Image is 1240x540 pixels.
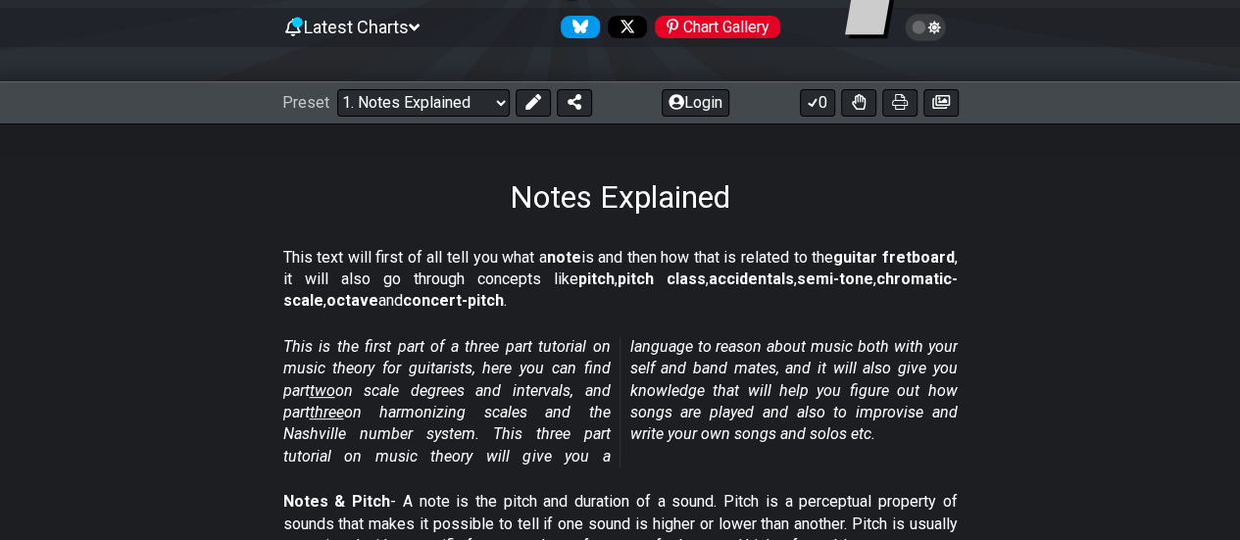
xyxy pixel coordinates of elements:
[310,403,344,421] span: three
[547,248,581,267] strong: note
[283,247,958,313] p: This text will first of all tell you what a is and then how that is related to the , it will also...
[600,16,647,38] a: Follow #fretflip at X
[882,89,918,117] button: Print
[655,16,780,38] div: Chart Gallery
[578,270,615,288] strong: pitch
[557,89,592,117] button: Share Preset
[923,89,959,117] button: Create image
[800,89,835,117] button: 0
[833,248,955,267] strong: guitar fretboard
[553,16,600,38] a: Follow #fretflip at Bluesky
[304,17,409,37] span: Latest Charts
[282,93,329,112] span: Preset
[337,89,510,117] select: Preset
[283,492,390,511] strong: Notes & Pitch
[797,270,873,288] strong: semi-tone
[841,89,876,117] button: Toggle Dexterity for all fretkits
[647,16,780,38] a: #fretflip at Pinterest
[662,89,729,117] button: Login
[403,291,504,310] strong: concert-pitch
[516,89,551,117] button: Edit Preset
[915,19,937,36] span: Toggle light / dark theme
[709,270,794,288] strong: accidentals
[326,291,378,310] strong: octave
[283,337,958,466] em: This is the first part of a three part tutorial on music theory for guitarists, here you can find...
[510,178,730,216] h1: Notes Explained
[310,381,335,400] span: two
[618,270,706,288] strong: pitch class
